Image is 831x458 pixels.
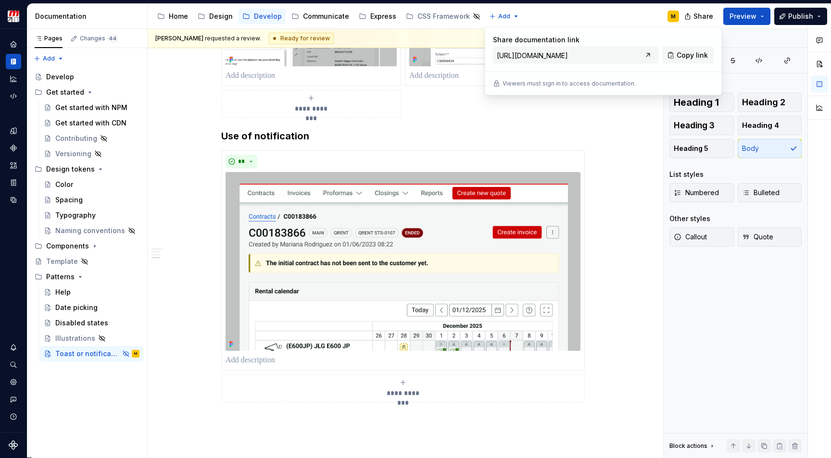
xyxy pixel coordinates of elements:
[6,54,21,69] a: Documentation
[6,374,21,390] a: Settings
[40,131,143,146] a: Contributing
[43,55,55,62] span: Add
[46,87,84,97] div: Get started
[6,123,21,138] div: Design tokens
[669,93,734,112] button: Heading 1
[669,116,734,135] button: Heading 3
[55,349,119,359] div: Toast or notification
[493,35,659,45] p: Share documentation link
[6,392,21,407] button: Contact support
[155,35,261,42] span: requested a review.
[55,180,73,189] div: Color
[370,12,396,21] div: Express
[55,195,83,205] div: Spacing
[31,69,143,85] a: Develop
[6,37,21,52] a: Home
[31,161,143,177] div: Design tokens
[40,223,143,238] a: Naming conventions
[402,9,484,24] a: CSS Framework
[55,210,96,220] div: Typography
[417,12,470,21] div: CSS Framework
[671,12,676,20] div: M
[742,232,773,242] span: Quote
[738,116,802,135] button: Heading 4
[669,442,707,450] div: Block actions
[6,88,21,104] div: Code automation
[486,10,522,23] button: Add
[303,12,349,21] div: Communicate
[31,269,143,285] div: Patterns
[6,340,21,355] button: Notifications
[55,334,95,343] div: Illustrations
[669,183,734,202] button: Numbered
[254,12,282,21] div: Develop
[8,11,19,22] img: e95d57dd-783c-4905-b3fc-0c5af85c8823.png
[742,188,780,198] span: Bulleted
[669,439,716,453] div: Block actions
[46,72,74,82] div: Develop
[669,139,734,158] button: Heading 5
[209,12,233,21] div: Design
[674,98,719,107] span: Heading 1
[674,144,708,153] span: Heading 5
[31,85,143,100] div: Get started
[742,98,785,107] span: Heading 2
[226,172,580,351] img: 1aa16443-d35f-470b-9999-6da066d7a6be.png
[693,12,713,21] span: Share
[40,146,143,161] a: Versioning
[669,227,734,247] button: Callout
[788,12,813,21] span: Publish
[155,35,203,42] span: [PERSON_NAME]
[153,9,192,24] a: Home
[40,315,143,331] a: Disabled states
[46,241,89,251] div: Components
[498,12,510,20] span: Add
[35,35,63,42] div: Pages
[80,35,118,42] div: Changes
[669,170,704,179] div: List styles
[677,50,708,60] span: Copy link
[46,272,75,282] div: Patterns
[239,9,286,24] a: Develop
[774,8,827,25] button: Publish
[40,346,143,361] a: Toast or notificationM
[40,300,143,315] a: Date picking
[503,80,636,87] p: Viewers must sign in to access documentation.
[194,9,237,24] a: Design
[742,121,779,130] span: Heading 4
[31,69,143,361] div: Page tree
[40,285,143,300] a: Help
[9,440,18,450] a: Supernova Logo
[269,33,334,44] div: Ready for review
[169,12,188,21] div: Home
[6,192,21,208] a: Data sources
[288,9,353,24] a: Communicate
[153,7,484,26] div: Page tree
[680,8,719,25] button: Share
[31,52,67,65] button: Add
[40,115,143,131] a: Get started with CDN
[40,331,143,346] a: Illustrations
[6,140,21,156] a: Components
[107,35,118,42] span: 44
[40,192,143,208] a: Spacing
[674,188,719,198] span: Numbered
[40,100,143,115] a: Get started with NPM
[35,12,143,21] div: Documentation
[6,158,21,173] a: Assets
[55,226,125,235] div: Naming conventions
[6,357,21,372] button: Search ⌘K
[738,183,802,202] button: Bulleted
[674,232,707,242] span: Callout
[31,254,143,269] a: Template
[55,118,126,128] div: Get started with CDN
[6,71,21,87] a: Analytics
